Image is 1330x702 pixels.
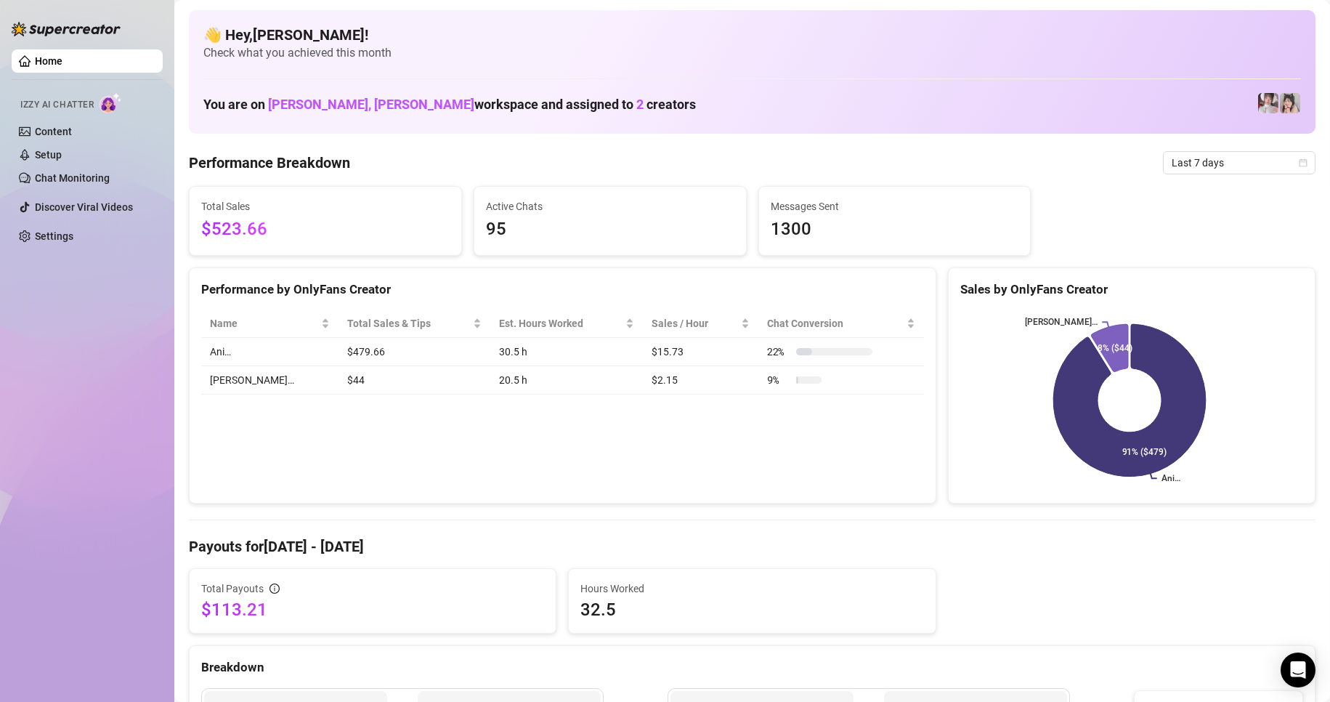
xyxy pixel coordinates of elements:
[20,98,94,112] span: Izzy AI Chatter
[12,22,121,36] img: logo-BBDzfeDw.svg
[636,97,644,112] span: 2
[35,126,72,137] a: Content
[338,310,490,338] th: Total Sales & Tips
[1281,653,1315,687] div: Open Intercom Messenger
[1172,152,1307,174] span: Last 7 days
[210,315,318,331] span: Name
[201,581,264,597] span: Total Payouts
[580,581,923,597] span: Hours Worked
[486,198,734,214] span: Active Chats
[201,280,924,299] div: Performance by OnlyFans Creator
[767,344,790,360] span: 22 %
[201,216,450,243] span: $523.66
[269,584,280,594] span: info-circle
[643,338,758,366] td: $15.73
[338,338,490,366] td: $479.66
[201,338,338,366] td: Ani…
[767,372,790,388] span: 9 %
[201,310,338,338] th: Name
[35,230,73,242] a: Settings
[201,198,450,214] span: Total Sales
[960,280,1303,299] div: Sales by OnlyFans Creator
[486,216,734,243] span: 95
[1258,93,1278,113] img: Rosie
[35,149,62,161] a: Setup
[652,315,738,331] span: Sales / Hour
[35,201,133,213] a: Discover Viral Videos
[268,97,474,112] span: [PERSON_NAME], [PERSON_NAME]
[201,366,338,395] td: [PERSON_NAME]…
[201,598,544,621] span: $113.21
[758,310,924,338] th: Chat Conversion
[35,172,110,184] a: Chat Monitoring
[203,45,1301,61] span: Check what you achieved this month
[767,315,904,331] span: Chat Conversion
[490,338,643,366] td: 30.5 h
[580,598,923,621] span: 32.5
[1299,158,1307,167] span: calendar
[643,310,758,338] th: Sales / Hour
[203,25,1301,45] h4: 👋 Hey, [PERSON_NAME] !
[1280,93,1300,113] img: Ani
[771,198,1019,214] span: Messages Sent
[100,92,122,113] img: AI Chatter
[1161,474,1180,484] text: Ani…
[35,55,62,67] a: Home
[490,366,643,395] td: 20.5 h
[189,536,1315,557] h4: Payouts for [DATE] - [DATE]
[347,315,470,331] span: Total Sales & Tips
[499,315,623,331] div: Est. Hours Worked
[189,153,350,173] h4: Performance Breakdown
[203,97,696,113] h1: You are on workspace and assigned to creators
[1025,318,1098,328] text: [PERSON_NAME]…
[338,366,490,395] td: $44
[643,366,758,395] td: $2.15
[201,658,1303,677] div: Breakdown
[771,216,1019,243] span: 1300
